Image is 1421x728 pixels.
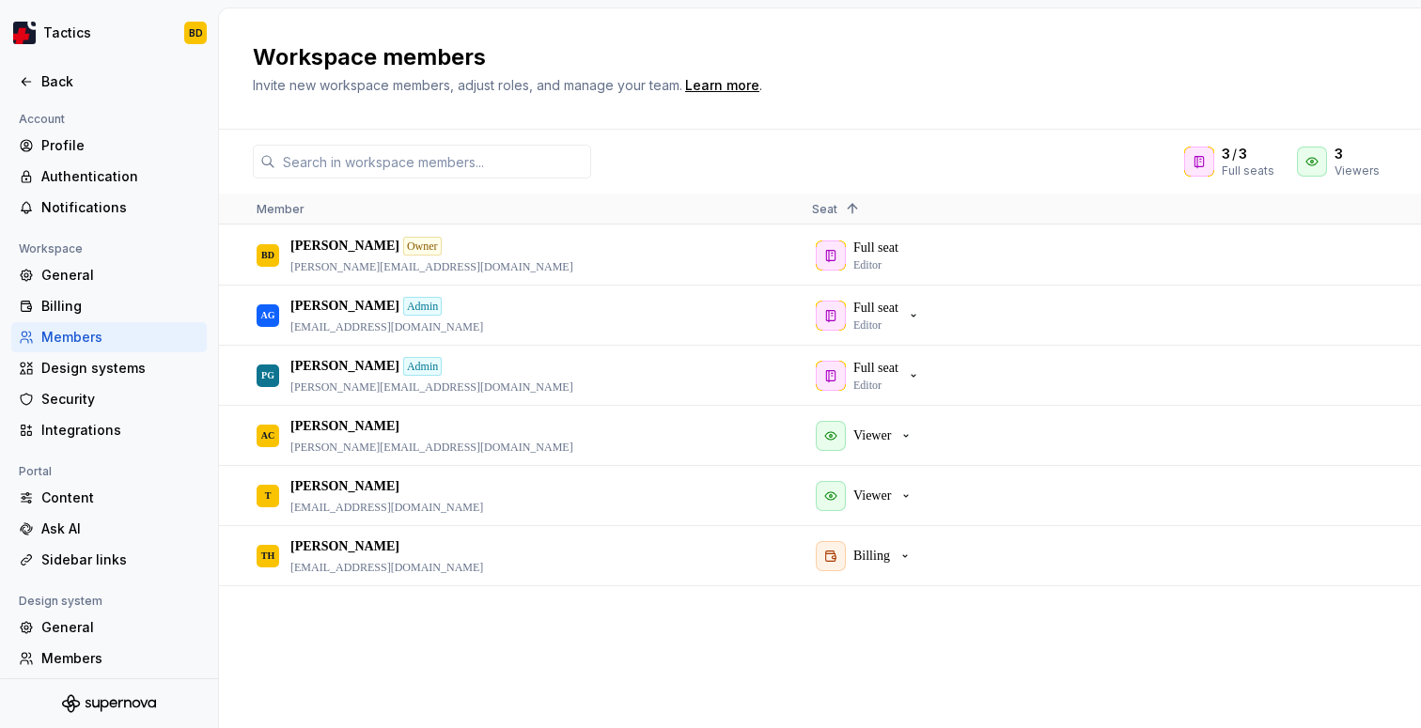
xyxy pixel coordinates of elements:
[11,322,207,352] a: Members
[290,357,399,376] p: [PERSON_NAME]
[290,440,573,455] p: [PERSON_NAME][EMAIL_ADDRESS][DOMAIN_NAME]
[41,297,199,316] div: Billing
[11,415,207,445] a: Integrations
[62,694,156,713] svg: Supernova Logo
[853,487,891,505] p: Viewer
[41,488,199,507] div: Content
[290,237,399,256] p: [PERSON_NAME]
[11,67,207,97] a: Back
[41,328,199,347] div: Members
[11,483,207,513] a: Content
[11,291,207,321] a: Billing
[682,79,762,93] span: .
[853,299,898,318] p: Full seat
[1222,145,1274,163] div: /
[41,359,199,378] div: Design systems
[853,426,891,445] p: Viewer
[1335,163,1380,178] div: Viewers
[11,384,207,414] a: Security
[43,23,91,42] div: Tactics
[1335,145,1343,163] span: 3
[11,545,207,575] a: Sidebar links
[41,421,199,440] div: Integrations
[812,537,920,575] button: Billing
[11,193,207,223] a: Notifications
[4,12,214,54] button: TacticsBD
[290,379,573,395] p: [PERSON_NAME][EMAIL_ADDRESS][DOMAIN_NAME]
[853,378,882,393] p: Editor
[261,297,275,333] div: AG
[812,357,929,395] button: Full seatEditor
[265,477,272,514] div: T
[257,202,304,216] span: Member
[253,77,682,93] span: Invite new workspace members, adjust roles, and manage your team.
[41,266,199,285] div: General
[41,136,199,155] div: Profile
[1222,163,1274,178] div: Full seats
[11,162,207,192] a: Authentication
[11,260,207,290] a: General
[13,22,36,44] img: d0572a82-6cc2-4944-97f1-21a898ae7e2a.png
[261,357,274,394] div: PG
[290,537,399,556] p: [PERSON_NAME]
[290,417,399,436] p: [PERSON_NAME]
[261,237,274,273] div: BD
[11,131,207,161] a: Profile
[261,417,274,454] div: AC
[11,460,59,483] div: Portal
[403,237,442,256] div: Owner
[11,514,207,544] a: Ask AI
[812,417,921,455] button: Viewer
[41,618,199,637] div: General
[11,108,72,131] div: Account
[275,145,591,178] input: Search in workspace members...
[41,198,199,217] div: Notifications
[41,649,199,668] div: Members
[290,560,483,575] p: [EMAIL_ADDRESS][DOMAIN_NAME]
[261,537,274,574] div: TH
[812,477,921,515] button: Viewer
[41,550,199,569] div: Sidebar links
[189,25,203,40] div: BD
[290,500,483,515] p: [EMAIL_ADDRESS][DOMAIN_NAME]
[290,477,399,496] p: [PERSON_NAME]
[290,259,573,274] p: [PERSON_NAME][EMAIL_ADDRESS][DOMAIN_NAME]
[853,359,898,378] p: Full seat
[11,353,207,383] a: Design systems
[853,318,882,333] p: Editor
[853,547,890,565] p: Billing
[41,72,199,91] div: Back
[403,297,442,316] div: Admin
[11,238,90,260] div: Workspace
[812,202,837,216] span: Seat
[290,319,483,334] p: [EMAIL_ADDRESS][DOMAIN_NAME]
[812,297,929,334] button: Full seatEditor
[403,357,442,376] div: Admin
[11,674,207,705] a: Versions
[41,390,199,409] div: Security
[290,297,399,316] p: [PERSON_NAME]
[1222,145,1230,163] span: 3
[11,590,110,612] div: Design system
[1239,145,1247,163] span: 3
[41,167,199,186] div: Authentication
[253,42,1365,72] h2: Workspace members
[11,643,207,674] a: Members
[41,519,199,538] div: Ask AI
[11,612,207,643] a: General
[685,76,759,95] a: Learn more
